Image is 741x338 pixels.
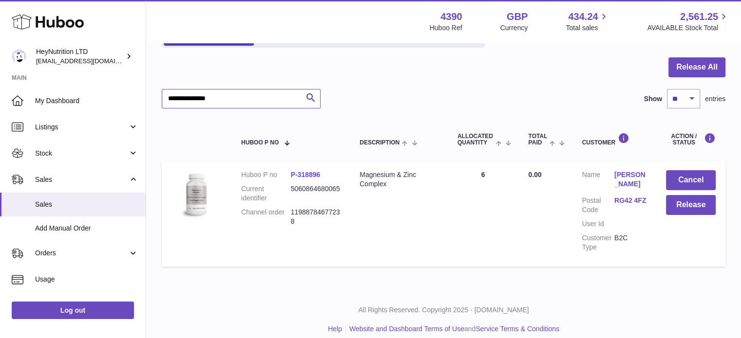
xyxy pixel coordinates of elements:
[35,149,128,158] span: Stock
[291,184,341,203] dd: 5060864680065
[241,184,291,203] dt: Current identifier
[644,94,662,104] label: Show
[475,325,559,333] a: Service Terms & Conditions
[507,10,528,23] strong: GBP
[171,170,220,219] img: 43901725567059.jpg
[568,10,598,23] span: 434.24
[582,219,614,229] dt: User Id
[328,325,342,333] a: Help
[668,57,725,77] button: Release All
[360,140,399,146] span: Description
[457,133,494,146] span: ALLOCATED Quantity
[241,140,279,146] span: Huboo P no
[35,123,128,132] span: Listings
[291,208,341,226] dd: 11988784677238
[582,233,614,252] dt: Customer Type
[35,224,138,233] span: Add Manual Order
[666,170,716,190] button: Cancel
[500,23,528,33] div: Currency
[666,133,716,146] div: Action / Status
[35,175,128,184] span: Sales
[647,23,729,33] span: AVAILABLE Stock Total
[346,324,559,334] li: and
[154,305,733,315] p: All Rights Reserved. Copyright 2025 - [DOMAIN_NAME]
[35,96,138,106] span: My Dashboard
[349,325,464,333] a: Website and Dashboard Terms of Use
[36,47,124,66] div: HeyNutrition LTD
[448,160,519,266] td: 6
[566,23,609,33] span: Total sales
[440,10,462,23] strong: 4390
[12,302,134,319] a: Log out
[614,233,646,252] dd: B2C
[614,170,646,189] a: [PERSON_NAME]
[35,249,128,258] span: Orders
[705,94,725,104] span: entries
[12,49,26,64] img: info@heynutrition.com
[666,195,716,215] button: Release
[430,23,462,33] div: Huboo Ref
[582,133,646,146] div: Customer
[241,170,291,179] dt: Huboo P no
[566,10,609,33] a: 434.24 Total sales
[680,10,718,23] span: 2,561.25
[528,171,541,178] span: 0.00
[291,171,321,178] a: P-318896
[647,10,729,33] a: 2,561.25 AVAILABLE Stock Total
[241,208,291,226] dt: Channel order
[582,196,614,214] dt: Postal Code
[35,200,138,209] span: Sales
[35,275,138,284] span: Usage
[36,57,143,65] span: [EMAIL_ADDRESS][DOMAIN_NAME]
[528,133,547,146] span: Total paid
[582,170,614,191] dt: Name
[614,196,646,205] a: RG42 4FZ
[360,170,438,189] div: Magnesium & Zinc Complex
